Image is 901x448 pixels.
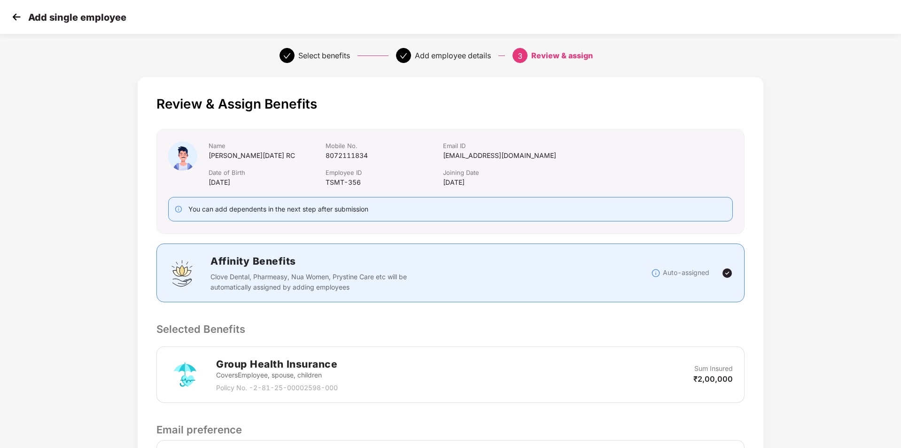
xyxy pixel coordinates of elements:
[156,96,745,112] p: Review & Assign Benefits
[443,150,599,161] div: [EMAIL_ADDRESS][DOMAIN_NAME]
[651,268,660,278] img: svg+xml;base64,PHN2ZyBpZD0iSW5mb18tXzMyeDMyIiBkYXRhLW5hbWU9IkluZm8gLSAzMngzMiIgeG1sbnM9Imh0dHA6Ly...
[693,374,733,384] p: ₹2,00,000
[209,177,326,188] div: [DATE]
[188,205,368,213] span: You can add dependents in the next step after submission
[326,141,443,150] div: Mobile No.
[209,150,326,161] div: [PERSON_NAME][DATE] RC
[518,51,522,61] span: 3
[415,48,491,63] div: Add employee details
[216,383,338,393] p: Policy No. - 2-81-25-00002598-000
[326,177,443,188] div: TSMT-356
[210,272,413,292] p: Clove Dental, Pharmeasy, Nua Women, Prystine Care etc will be automatically assigned by adding em...
[210,253,548,269] h2: Affinity Benefits
[694,363,733,374] p: Sum Insured
[326,150,443,161] div: 8072111834
[663,267,709,278] p: Auto-assigned
[443,141,599,150] div: Email ID
[168,141,197,171] img: icon
[283,52,291,60] span: check
[209,141,326,150] div: Name
[156,321,745,337] p: Selected Benefits
[400,52,407,60] span: check
[175,206,182,212] span: info-circle
[209,168,326,177] div: Date of Birth
[28,12,126,23] p: Add single employee
[531,48,593,63] div: Review & assign
[216,370,338,380] p: Covers Employee, spouse, children
[326,168,443,177] div: Employee ID
[216,356,338,372] h2: Group Health Insurance
[722,267,733,279] img: svg+xml;base64,PHN2ZyBpZD0iVGljay0yNHgyNCIgeG1sbnM9Imh0dHA6Ly93d3cudzMub3JnLzIwMDAvc3ZnIiB3aWR0aD...
[156,422,745,438] p: Email preference
[443,168,599,177] div: Joining Date
[443,177,599,188] div: [DATE]
[168,358,202,392] img: svg+xml;base64,PHN2ZyB4bWxucz0iaHR0cDovL3d3dy53My5vcmcvMjAwMC9zdmciIHdpZHRoPSI3MiIgaGVpZ2h0PSI3Mi...
[9,10,23,24] img: svg+xml;base64,PHN2ZyB4bWxucz0iaHR0cDovL3d3dy53My5vcmcvMjAwMC9zdmciIHdpZHRoPSIzMCIgaGVpZ2h0PSIzMC...
[168,259,196,287] img: svg+xml;base64,PHN2ZyBpZD0iQWZmaW5pdHlfQmVuZWZpdHMiIGRhdGEtbmFtZT0iQWZmaW5pdHkgQmVuZWZpdHMiIHhtbG...
[298,48,350,63] div: Select benefits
